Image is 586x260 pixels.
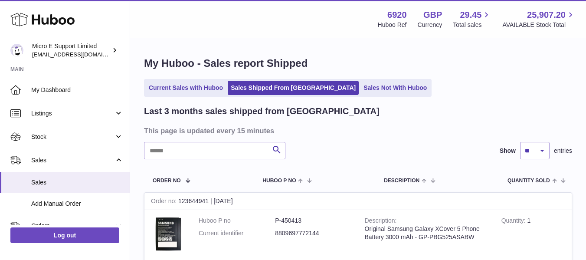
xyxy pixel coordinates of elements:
span: AVAILABLE Stock Total [502,21,576,29]
div: 123644941 | [DATE] [144,193,572,210]
span: entries [554,147,572,155]
dd: 8809697772144 [275,229,351,237]
strong: 6920 [387,9,407,21]
a: 25,907.20 AVAILABLE Stock Total [502,9,576,29]
span: [EMAIL_ADDRESS][DOMAIN_NAME] [32,51,128,58]
span: Orders [31,222,114,230]
span: Total sales [453,21,491,29]
span: Listings [31,109,114,118]
dt: Current identifier [199,229,275,237]
dt: Huboo P no [199,217,275,225]
span: Add Manual Order [31,200,123,208]
a: Log out [10,227,119,243]
strong: Order no [151,197,178,207]
strong: Description [365,217,397,226]
span: My Dashboard [31,86,123,94]
span: Sales [31,178,123,187]
div: Original Samsung Galaxy XCover 5 Phone Battery 3000 mAh - GP-PBG525ASABW [365,225,488,241]
a: 29.45 Total sales [453,9,491,29]
span: Order No [153,178,181,184]
strong: Quantity [501,217,527,226]
div: Micro E Support Limited [32,42,110,59]
a: Sales Shipped From [GEOGRAPHIC_DATA] [228,81,359,95]
h3: This page is updated every 15 minutes [144,126,570,135]
strong: GBP [423,9,442,21]
h2: Last 3 months sales shipped from [GEOGRAPHIC_DATA] [144,105,380,117]
span: Huboo P no [262,178,296,184]
td: 1 [495,210,572,260]
span: 25,907.20 [527,9,566,21]
dd: P-450413 [275,217,351,225]
span: 29.45 [460,9,481,21]
span: Stock [31,133,114,141]
h1: My Huboo - Sales report Shipped [144,56,572,70]
a: Current Sales with Huboo [146,81,226,95]
img: contact@micropcsupport.com [10,44,23,57]
div: Currency [418,21,442,29]
span: Description [384,178,419,184]
div: Huboo Ref [378,21,407,29]
label: Show [500,147,516,155]
img: $_57.JPG [151,217,186,251]
a: Sales Not With Huboo [360,81,430,95]
span: Sales [31,156,114,165]
span: Quantity Sold [507,178,550,184]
